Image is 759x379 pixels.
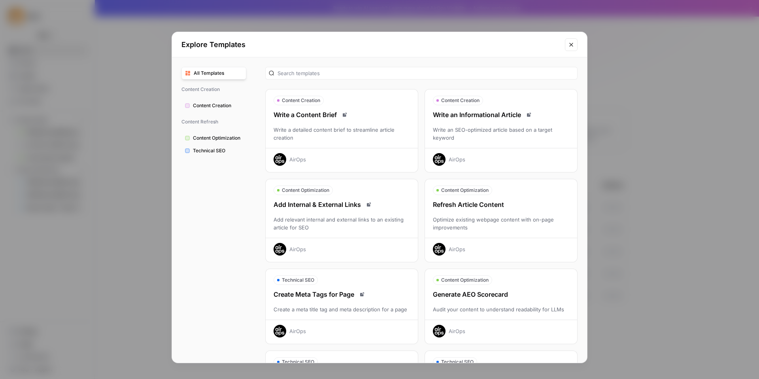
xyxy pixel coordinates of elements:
[266,305,418,313] div: Create a meta title tag and meta description for a page
[449,155,465,163] div: AirOps
[181,67,246,80] button: All Templates
[194,70,243,77] span: All Templates
[441,187,489,194] span: Content Optimization
[441,277,489,284] span: Content Optimization
[181,83,246,96] span: Content Creation
[524,110,534,119] a: Read docs
[266,110,418,119] div: Write a Content Brief
[282,358,314,366] span: Technical SEO
[289,327,306,335] div: AirOps
[289,245,306,253] div: AirOps
[425,305,577,313] div: Audit your content to understand readability for LLMs
[565,38,578,51] button: Close modal
[266,216,418,231] div: Add relevant internal and external links to an existing article for SEO
[266,200,418,209] div: Add Internal & External Links
[265,269,418,344] button: Technical SEOCreate Meta Tags for PageRead docsCreate a meta title tag and meta description for a...
[449,327,465,335] div: AirOps
[425,126,577,142] div: Write an SEO-optimized article based on a target keyword
[449,245,465,253] div: AirOps
[340,110,349,119] a: Read docs
[266,126,418,142] div: Write a detailed content brief to streamline article creation
[425,179,578,262] button: Content OptimizationRefresh Article ContentOptimize existing webpage content with on-page improve...
[357,290,367,299] a: Read docs
[193,102,243,109] span: Content Creation
[181,115,246,129] span: Content Refresh
[193,147,243,154] span: Technical SEO
[282,97,320,104] span: Content Creation
[265,179,418,262] button: Content OptimizationAdd Internal & External LinksRead docsAdd relevant internal and external link...
[181,132,246,144] button: Content Optimization
[282,187,329,194] span: Content Optimization
[266,290,418,299] div: Create Meta Tags for Page
[425,269,578,344] button: Content OptimizationGenerate AEO ScorecardAudit your content to understand readability for LLMsAi...
[181,144,246,157] button: Technical SEO
[282,277,314,284] span: Technical SEO
[265,89,418,172] button: Content CreationWrite a Content BriefRead docsWrite a detailed content brief to streamline articl...
[425,216,577,231] div: Optimize existing webpage content with on-page improvements
[425,200,577,209] div: Refresh Article Content
[441,358,474,366] span: Technical SEO
[425,89,578,172] button: Content CreationWrite an Informational ArticleRead docsWrite an SEO-optimized article based on a ...
[181,39,560,50] h2: Explore Templates
[193,135,243,142] span: Content Optimization
[181,99,246,112] button: Content Creation
[425,290,577,299] div: Generate AEO Scorecard
[364,200,374,209] a: Read docs
[278,69,574,77] input: Search templates
[425,110,577,119] div: Write an Informational Article
[289,155,306,163] div: AirOps
[441,97,480,104] span: Content Creation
